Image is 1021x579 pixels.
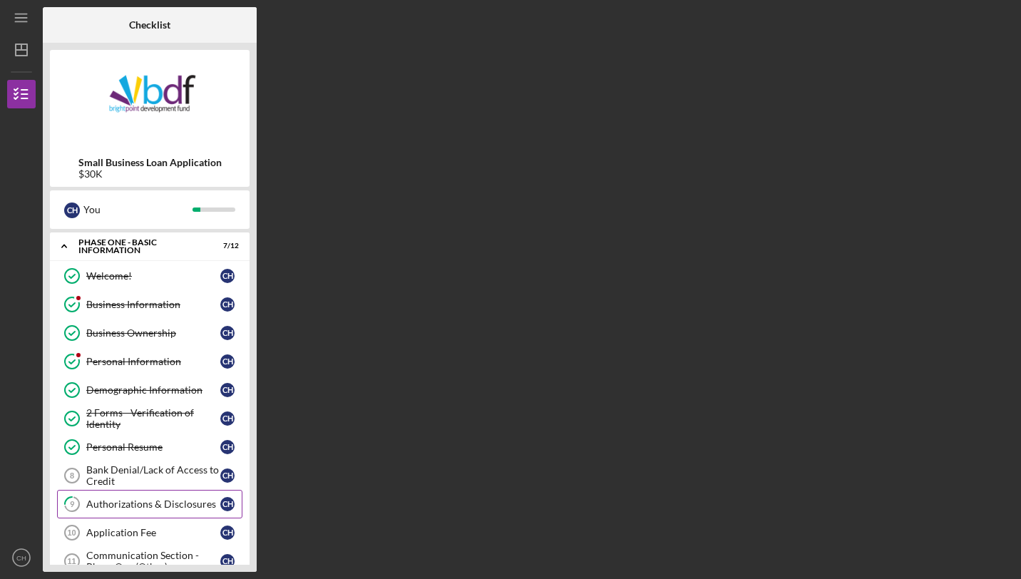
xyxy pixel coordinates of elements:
div: 7 / 12 [213,242,239,250]
div: C H [220,297,235,312]
div: C H [220,354,235,369]
button: CH [7,543,36,572]
a: Business InformationCH [57,290,242,319]
div: C H [220,326,235,340]
div: Welcome! [86,270,220,282]
a: 11Communication Section - Phase One (Other)CH [57,547,242,575]
b: Checklist [129,19,170,31]
a: 8Bank Denial/Lack of Access to CreditCH [57,461,242,490]
b: Small Business Loan Application [78,157,222,168]
a: Personal InformationCH [57,347,242,376]
div: C H [220,497,235,511]
div: Demographic Information [86,384,220,396]
div: Application Fee [86,527,220,538]
tspan: 11 [67,557,76,565]
div: Personal Resume [86,441,220,453]
div: $30K [78,168,222,180]
tspan: 10 [67,528,76,537]
div: Bank Denial/Lack of Access to Credit [86,464,220,487]
div: Communication Section - Phase One (Other) [86,550,220,573]
tspan: 8 [70,471,74,480]
a: 2 Forms - Verification of IdentityCH [57,404,242,433]
div: C H [64,203,80,218]
div: You [83,198,193,222]
div: C H [220,468,235,483]
div: Personal Information [86,356,220,367]
div: Authorizations & Disclosures [86,498,220,510]
text: CH [16,554,26,562]
a: 9Authorizations & DisclosuresCH [57,490,242,518]
div: C H [220,440,235,454]
div: Business Ownership [86,327,220,339]
div: C H [220,383,235,397]
a: 10Application FeeCH [57,518,242,547]
a: Welcome!CH [57,262,242,290]
a: Demographic InformationCH [57,376,242,404]
div: C H [220,526,235,540]
a: Business OwnershipCH [57,319,242,347]
tspan: 9 [70,500,75,509]
div: Phase One - Basic Information [78,238,203,255]
img: Product logo [50,57,250,143]
div: C H [220,269,235,283]
div: C H [220,554,235,568]
div: C H [220,411,235,426]
a: Personal ResumeCH [57,433,242,461]
div: Business Information [86,299,220,310]
div: 2 Forms - Verification of Identity [86,407,220,430]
